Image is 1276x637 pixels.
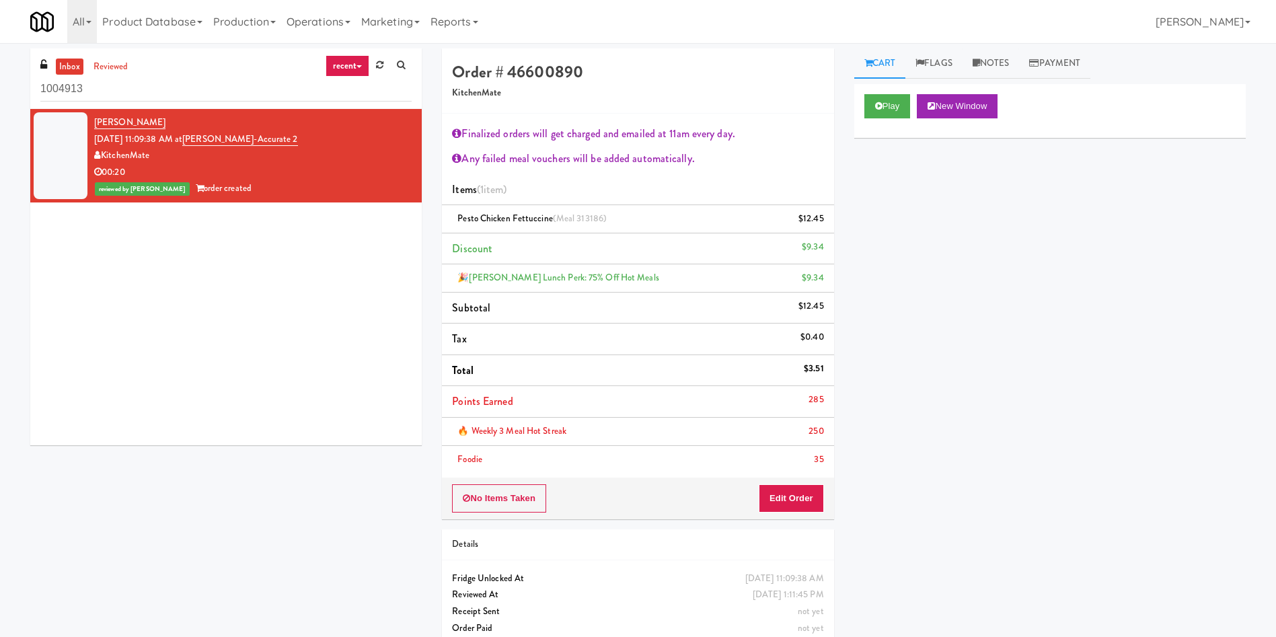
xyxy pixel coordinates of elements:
[800,329,824,346] div: $0.40
[94,164,412,181] div: 00:20
[452,182,506,197] span: Items
[40,77,412,102] input: Search vision orders
[804,361,824,377] div: $3.51
[745,570,824,587] div: [DATE] 11:09:38 AM
[809,423,823,440] div: 250
[452,603,823,620] div: Receipt Sent
[452,570,823,587] div: Fridge Unlocked At
[182,133,297,146] a: [PERSON_NAME]-Accurate 2
[814,451,823,468] div: 35
[917,94,998,118] button: New Window
[798,622,824,634] span: not yet
[326,55,370,77] a: recent
[457,424,566,437] span: 🔥 Weekly 3 Meal Hot Streak
[452,587,823,603] div: Reviewed At
[452,394,513,409] span: Points Earned
[753,587,824,603] div: [DATE] 1:11:45 PM
[94,133,182,145] span: [DATE] 11:09:38 AM at
[94,116,165,129] a: [PERSON_NAME]
[457,453,482,465] span: Foodie
[452,484,546,513] button: No Items Taken
[759,484,824,513] button: Edit Order
[452,124,823,144] div: Finalized orders will get charged and emailed at 11am every day.
[90,59,132,75] a: reviewed
[854,48,906,79] a: Cart
[864,94,911,118] button: Play
[905,48,963,79] a: Flags
[452,331,466,346] span: Tax
[452,363,474,378] span: Total
[452,88,823,98] h5: KitchenMate
[452,149,823,169] div: Any failed meal vouchers will be added automatically.
[30,10,54,34] img: Micromart
[95,182,190,196] span: reviewed by [PERSON_NAME]
[457,212,607,225] span: Pesto Chicken Fettuccine
[196,182,252,194] span: order created
[802,239,824,256] div: $9.34
[484,182,503,197] ng-pluralize: item
[798,298,824,315] div: $12.45
[452,536,823,553] div: Details
[452,63,823,81] h4: Order # 46600890
[553,212,607,225] span: (Meal 313186)
[457,271,659,284] span: 🎉[PERSON_NAME] Lunch Perk: 75% off Hot Meals
[963,48,1020,79] a: Notes
[477,182,507,197] span: (1 )
[802,270,824,287] div: $9.34
[452,241,492,256] span: Discount
[798,211,824,227] div: $12.45
[809,391,823,408] div: 285
[452,300,490,315] span: Subtotal
[30,109,422,202] li: [PERSON_NAME][DATE] 11:09:38 AM at[PERSON_NAME]-Accurate 2KitchenMate00:20reviewed by [PERSON_NAM...
[798,605,824,617] span: not yet
[452,620,823,637] div: Order Paid
[94,147,412,164] div: KitchenMate
[1019,48,1090,79] a: Payment
[56,59,83,75] a: inbox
